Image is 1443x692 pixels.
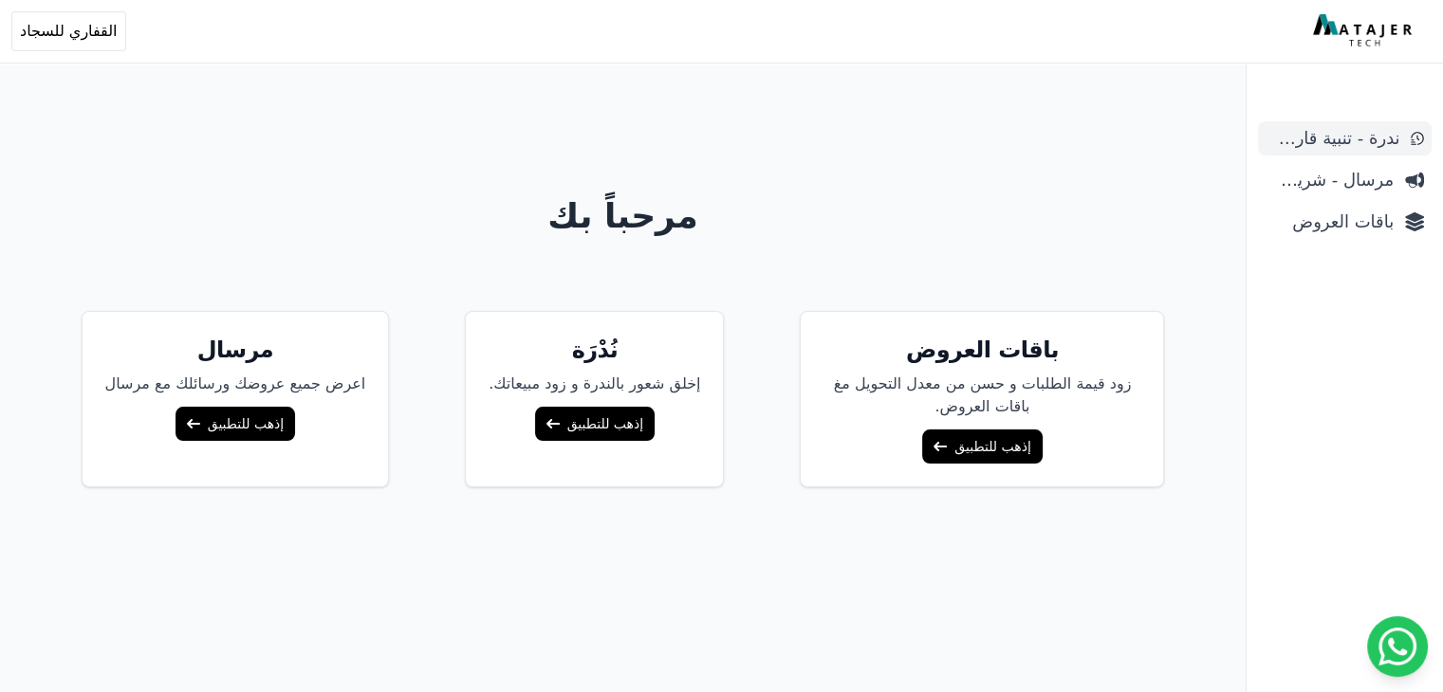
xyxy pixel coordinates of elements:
a: إذهب للتطبيق [535,407,655,441]
img: MatajerTech Logo [1313,14,1416,48]
p: زود قيمة الطلبات و حسن من معدل التحويل مغ باقات العروض. [823,373,1140,418]
button: القفاري للسجاد [11,11,126,51]
a: إذهب للتطبيق [176,407,295,441]
a: إذهب للتطبيق [922,429,1042,464]
span: القفاري للسجاد [20,20,118,43]
span: ندرة - تنبية قارب علي النفاذ [1266,125,1399,152]
span: مرسال - شريط دعاية [1266,167,1394,193]
h5: مرسال [105,335,366,365]
h5: نُدْرَة [489,335,700,365]
p: اعرض جميع عروضك ورسائلك مع مرسال [105,373,366,395]
h1: مرحباً بك [16,197,1230,235]
span: باقات العروض [1266,209,1394,235]
p: إخلق شعور بالندرة و زود مبيعاتك. [489,373,700,395]
h5: باقات العروض [823,335,1140,365]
